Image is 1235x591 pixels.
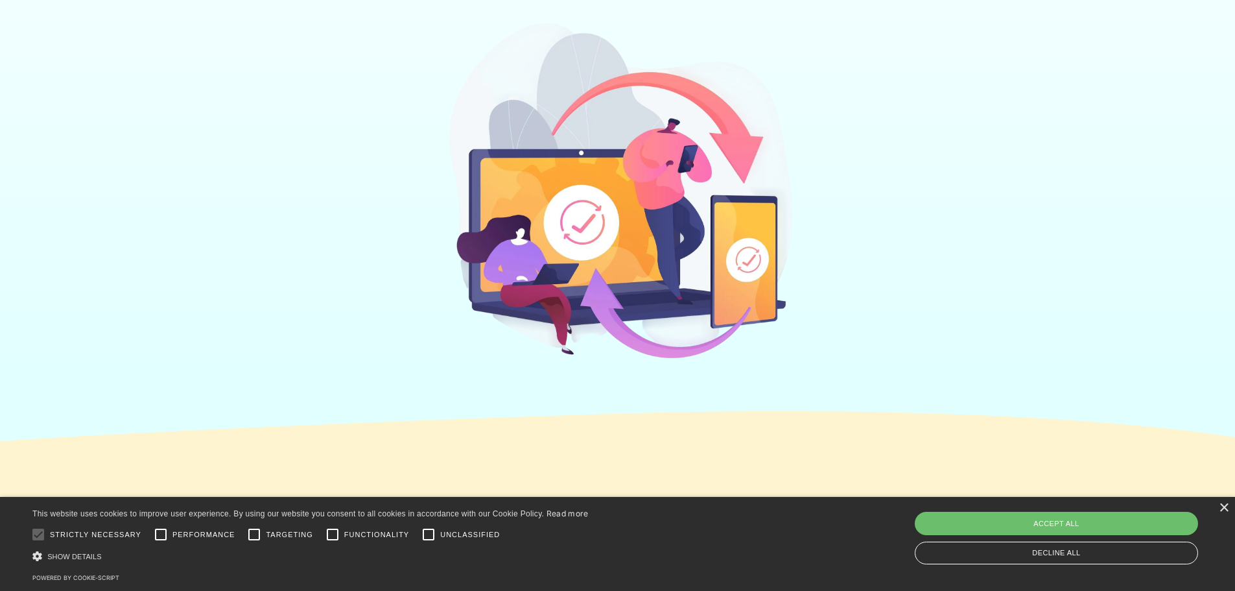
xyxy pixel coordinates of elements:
div: Accept all [915,512,1198,535]
span: Functionality [344,529,409,540]
h2: Our team has worked with companies from [404,494,832,538]
span: Show details [47,553,102,561]
span: Strictly necessary [50,529,141,540]
div: Show details [32,549,589,563]
div: Decline all [915,542,1198,564]
a: Powered by cookie-script [32,574,119,581]
a: Read more [547,509,589,518]
span: Performance [172,529,235,540]
span: This website uses cookies to improve user experience. By using our website you consent to all coo... [32,509,544,518]
img: arrow pointing to cellphone from laptop, and arrow from laptop to cellphone [440,19,795,370]
span: Unclassified [440,529,500,540]
iframe: Chat Widget [1019,451,1235,591]
span: Targeting [266,529,312,540]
